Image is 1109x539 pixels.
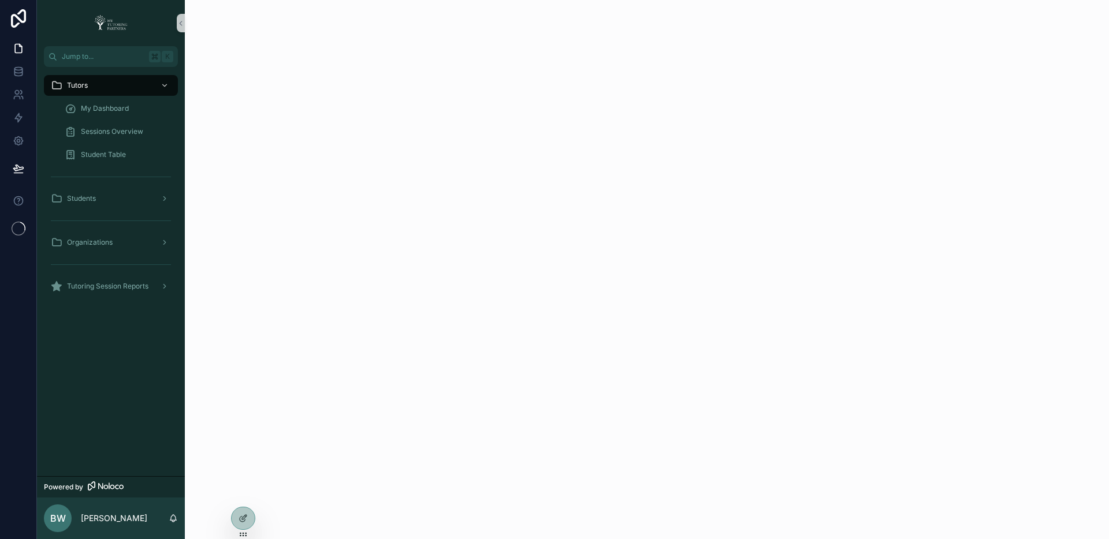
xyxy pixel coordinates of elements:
[67,194,96,203] span: Students
[58,98,178,119] a: My Dashboard
[37,476,185,497] a: Powered by
[62,52,144,61] span: Jump to...
[44,188,178,209] a: Students
[58,144,178,165] a: Student Table
[37,67,185,312] div: scrollable content
[81,127,143,136] span: Sessions Overview
[81,150,126,159] span: Student Table
[50,511,66,525] span: BW
[81,104,129,113] span: My Dashboard
[163,52,172,61] span: K
[67,81,88,90] span: Tutors
[67,238,113,247] span: Organizations
[91,14,131,32] img: App logo
[58,121,178,142] a: Sessions Overview
[44,75,178,96] a: Tutors
[81,512,147,524] p: [PERSON_NAME]
[44,46,178,67] button: Jump to...K
[44,232,178,253] a: Organizations
[44,482,83,492] span: Powered by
